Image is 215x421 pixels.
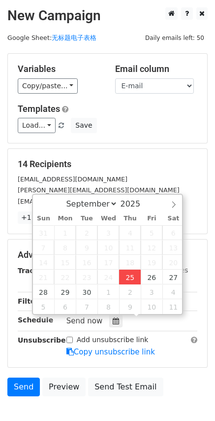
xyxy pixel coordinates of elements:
[18,316,53,324] strong: Schedule
[97,215,119,222] span: Wed
[142,34,208,41] a: Daily emails left: 50
[54,270,76,284] span: September 22, 2025
[76,255,97,270] span: September 16, 2025
[141,240,162,255] span: September 12, 2025
[52,34,96,41] a: 无标题电子表格
[54,240,76,255] span: September 8, 2025
[141,255,162,270] span: September 19, 2025
[7,34,96,41] small: Google Sheet:
[66,348,155,356] a: Copy unsubscribe link
[77,335,149,345] label: Add unsubscribe link
[42,378,86,396] a: Preview
[166,374,215,421] iframe: Chat Widget
[119,225,141,240] span: September 4, 2025
[66,316,103,325] span: Send now
[76,299,97,314] span: October 7, 2025
[97,299,119,314] span: October 8, 2025
[18,118,56,133] a: Load...
[54,299,76,314] span: October 6, 2025
[88,378,163,396] a: Send Test Email
[97,270,119,284] span: September 24, 2025
[97,225,119,240] span: September 3, 2025
[97,240,119,255] span: September 10, 2025
[18,198,127,205] small: [EMAIL_ADDRESS][DOMAIN_NAME]
[33,225,55,240] span: August 31, 2025
[119,215,141,222] span: Thu
[118,199,153,209] input: Year
[33,240,55,255] span: September 7, 2025
[18,175,127,183] small: [EMAIL_ADDRESS][DOMAIN_NAME]
[76,215,97,222] span: Tue
[141,299,162,314] span: October 10, 2025
[33,255,55,270] span: September 14, 2025
[76,225,97,240] span: September 2, 2025
[18,159,197,170] h5: 14 Recipients
[18,249,197,260] h5: Advanced
[141,215,162,222] span: Fri
[97,255,119,270] span: September 17, 2025
[18,336,66,344] strong: Unsubscribe
[18,186,180,194] small: [PERSON_NAME][EMAIL_ADDRESS][DOMAIN_NAME]
[18,78,78,94] a: Copy/paste...
[7,7,208,24] h2: New Campaign
[54,215,76,222] span: Mon
[76,270,97,284] span: September 23, 2025
[76,284,97,299] span: September 30, 2025
[33,299,55,314] span: October 5, 2025
[18,104,60,114] a: Templates
[162,299,184,314] span: October 11, 2025
[141,225,162,240] span: September 5, 2025
[18,64,100,74] h5: Variables
[54,225,76,240] span: September 1, 2025
[54,255,76,270] span: September 15, 2025
[18,211,59,224] a: +11 more
[119,270,141,284] span: September 25, 2025
[119,299,141,314] span: October 9, 2025
[162,270,184,284] span: September 27, 2025
[162,215,184,222] span: Sat
[54,284,76,299] span: September 29, 2025
[166,374,215,421] div: 聊天小组件
[71,118,96,133] button: Save
[119,255,141,270] span: September 18, 2025
[162,240,184,255] span: September 13, 2025
[7,378,40,396] a: Send
[142,33,208,43] span: Daily emails left: 50
[162,255,184,270] span: September 20, 2025
[141,270,162,284] span: September 26, 2025
[115,64,198,74] h5: Email column
[162,284,184,299] span: October 4, 2025
[97,284,119,299] span: October 1, 2025
[33,215,55,222] span: Sun
[141,284,162,299] span: October 3, 2025
[18,297,43,305] strong: Filters
[18,267,51,275] strong: Tracking
[119,240,141,255] span: September 11, 2025
[76,240,97,255] span: September 9, 2025
[119,284,141,299] span: October 2, 2025
[162,225,184,240] span: September 6, 2025
[33,284,55,299] span: September 28, 2025
[33,270,55,284] span: September 21, 2025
